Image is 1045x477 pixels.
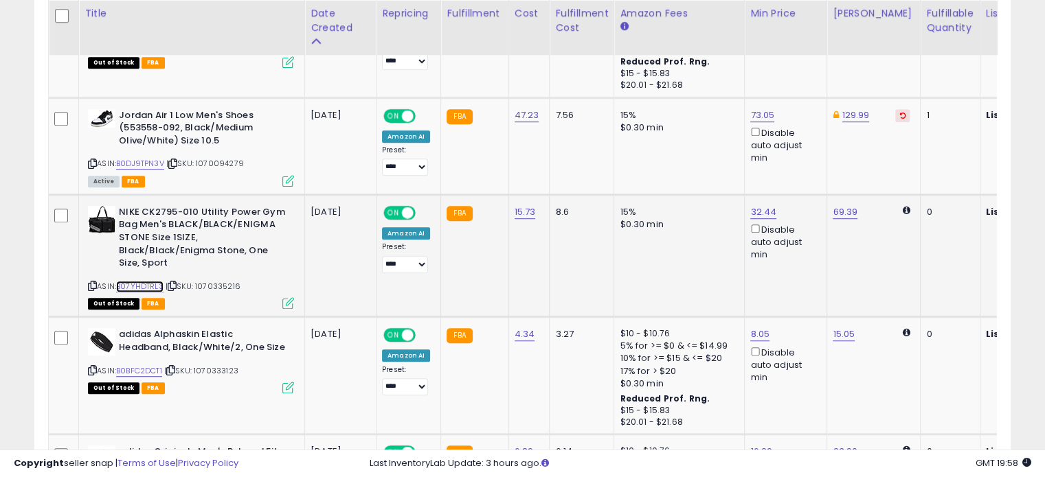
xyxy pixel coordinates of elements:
a: Privacy Policy [178,456,238,469]
div: Min Price [750,6,821,21]
span: FBA [142,382,165,394]
div: $10 - $10.76 [620,328,734,340]
span: All listings that are currently out of stock and unavailable for purchase on Amazon [88,298,139,310]
a: 4.34 [515,327,535,341]
div: Amazon AI [382,227,430,240]
span: | SKU: 1070094279 [166,158,244,169]
div: 15% [620,206,734,218]
span: ON [385,110,402,121]
span: ON [385,329,402,341]
div: $20.01 - $21.68 [620,80,734,91]
div: $0.30 min [620,377,734,390]
a: 69.39 [833,205,857,219]
div: ASIN: [88,328,294,392]
div: [PERSON_NAME] [833,6,914,21]
b: NIKE CK2795-010 Utility Power Gym Bag Men's BLACK/BLACK/ENIGMA STONE Size 1SIZE, Black/Black/Enig... [119,206,286,273]
div: [DATE] [311,206,366,218]
span: ON [385,207,402,218]
span: All listings that are currently out of stock and unavailable for purchase on Amazon [88,382,139,394]
div: Fulfillable Quantity [926,6,974,35]
a: 73.05 [750,108,774,122]
small: FBA [447,328,472,343]
span: All listings currently available for purchase on Amazon [88,176,120,187]
span: OFF [414,329,436,341]
a: B0DJ9TPN3V [116,158,164,170]
div: Amazon AI [382,349,430,362]
span: FBA [142,298,165,310]
div: 0 [926,206,969,218]
a: 129.99 [842,108,870,122]
div: Disable auto adjust min [750,345,816,384]
a: B07YHDTRL3 [116,281,164,292]
div: Repricing [382,6,435,21]
div: seller snap | | [14,457,238,470]
div: $20.01 - $21.68 [620,417,734,428]
img: 41RUFtu3xdL._SL40_.jpg [88,206,115,233]
b: adidas Alphaskin Elastic Headband, Black/White/2, One Size [119,328,286,357]
div: 15% [620,109,734,121]
span: All listings that are currently out of stock and unavailable for purchase on Amazon [88,57,139,69]
span: OFF [414,207,436,218]
strong: Copyright [14,456,64,469]
a: 15.05 [833,327,855,341]
div: Preset: [382,146,430,176]
div: 5% for >= $0 & <= $14.99 [620,340,734,352]
div: 10% for >= $15 & <= $20 [620,352,734,364]
div: 1 [926,109,969,121]
a: B0BFC2DCT1 [116,365,162,377]
div: 0 [926,328,969,340]
span: | SKU: 1070335216 [166,281,240,292]
b: Jordan Air 1 Low Men's Shoes (553558-092, Black/Medium Olive/White) Size 10.5 [119,109,286,151]
div: Preset: [382,365,430,396]
div: 7.56 [555,109,603,121]
div: Fulfillment [447,6,502,21]
div: Title [85,6,299,21]
div: [DATE] [311,328,366,340]
a: 32.44 [750,205,776,219]
div: $0.30 min [620,121,734,134]
span: FBA [142,57,165,69]
div: Amazon Fees [620,6,739,21]
div: $0.30 min [620,218,734,231]
a: 8.05 [750,327,769,341]
span: FBA [122,176,145,187]
div: Cost [515,6,544,21]
a: 47.23 [515,108,539,122]
div: Disable auto adjust min [750,125,816,165]
a: Terms of Use [117,456,176,469]
div: Disable auto adjust min [750,222,816,261]
b: Reduced Prof. Rng. [620,56,710,67]
span: 2025-10-8 19:58 GMT [976,456,1031,469]
div: ASIN: [88,109,294,185]
div: $15 - $15.83 [620,405,734,417]
div: ASIN: [88,206,294,307]
div: Preset: [382,242,430,273]
div: ASIN: [88,3,294,67]
small: Amazon Fees. [620,21,628,33]
div: Amazon AI [382,130,430,143]
div: 3.27 [555,328,603,340]
img: 3107ZQOYrfL._SL40_.jpg [88,109,115,128]
img: 31V7iiIBSTL._SL40_.jpg [88,328,115,356]
div: 17% for > $20 [620,365,734,377]
small: FBA [447,109,472,124]
a: 15.73 [515,205,536,219]
div: Fulfillment Cost [555,6,608,35]
div: [DATE] [311,109,366,121]
div: 8.6 [555,206,603,218]
small: FBA [447,206,472,221]
span: OFF [414,110,436,121]
div: $15 - $15.83 [620,68,734,80]
div: Date Created [311,6,370,35]
span: | SKU: 1070333123 [164,365,238,376]
div: Last InventoryLab Update: 3 hours ago. [370,457,1031,470]
b: Reduced Prof. Rng. [620,393,710,404]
